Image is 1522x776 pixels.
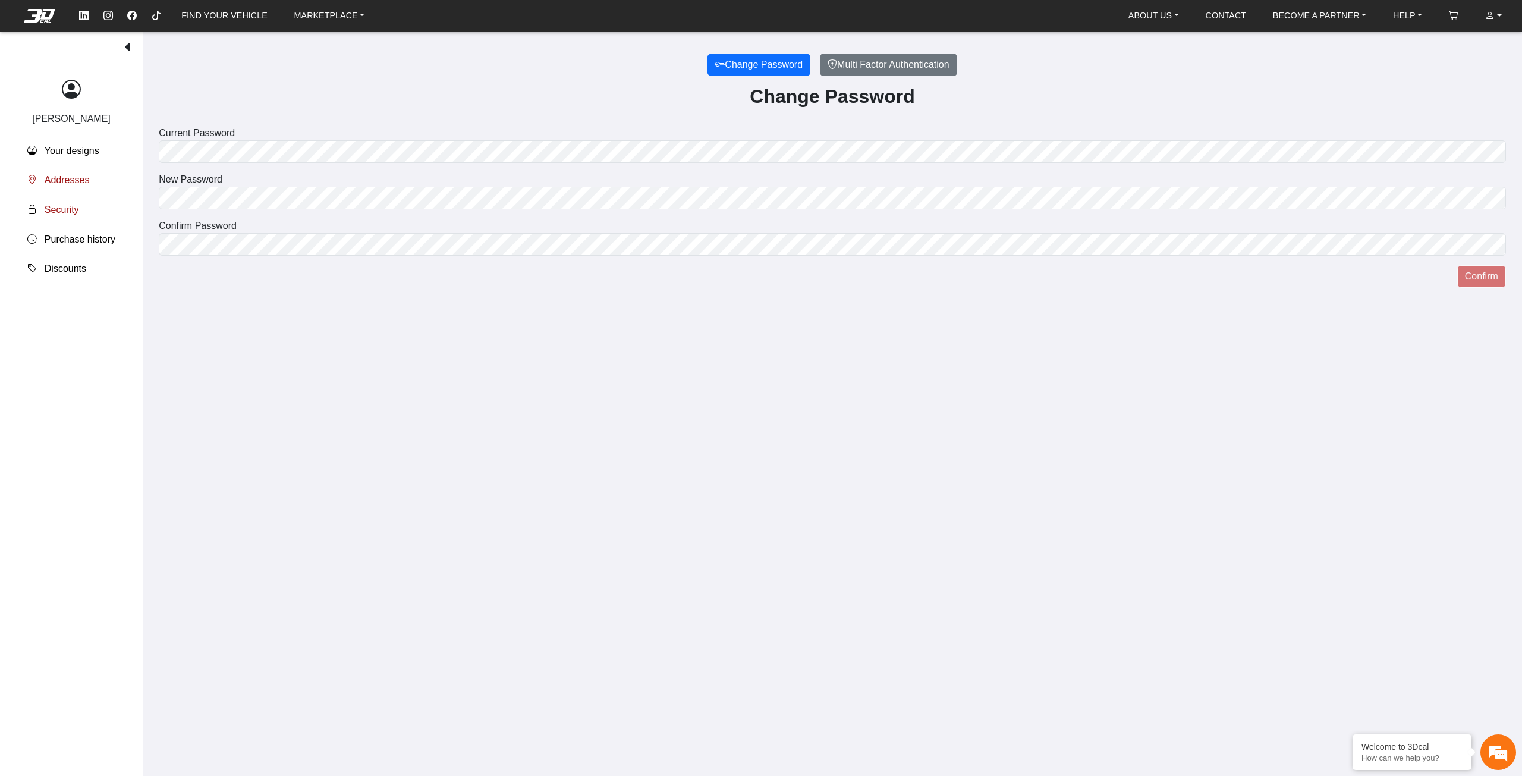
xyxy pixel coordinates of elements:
h2: Change Password [159,81,1506,112]
a: BECOME A PARTNER [1268,5,1371,26]
a: ABOUT US [1124,5,1184,26]
a: HELP [1388,5,1427,26]
button: Your designs [18,136,125,166]
button: Security [18,195,125,225]
button: Change Password [707,54,810,76]
a: FIND YOUR VEHICLE [177,5,272,26]
button: Multi Factor Authentication [820,54,957,76]
button: [PERSON_NAME] [22,65,121,136]
div: Welcome to 3Dcal [1361,742,1463,752]
p: How can we help you? [1361,753,1463,762]
button: Discounts [18,254,125,284]
a: CONTACT [1201,5,1251,26]
span: Addresses [45,173,90,187]
a: MARKETPLACE [290,5,370,26]
span: Discounts [45,262,86,276]
span: Your designs [45,144,99,158]
label: Current Password [159,126,235,140]
span: Purchase history [45,233,115,247]
button: Purchase history [18,225,125,255]
span: Security [45,203,79,217]
button: Addresses [18,166,125,196]
label: New Password [159,172,222,187]
p: [PERSON_NAME] [32,112,111,126]
label: Confirm Password [159,219,237,233]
